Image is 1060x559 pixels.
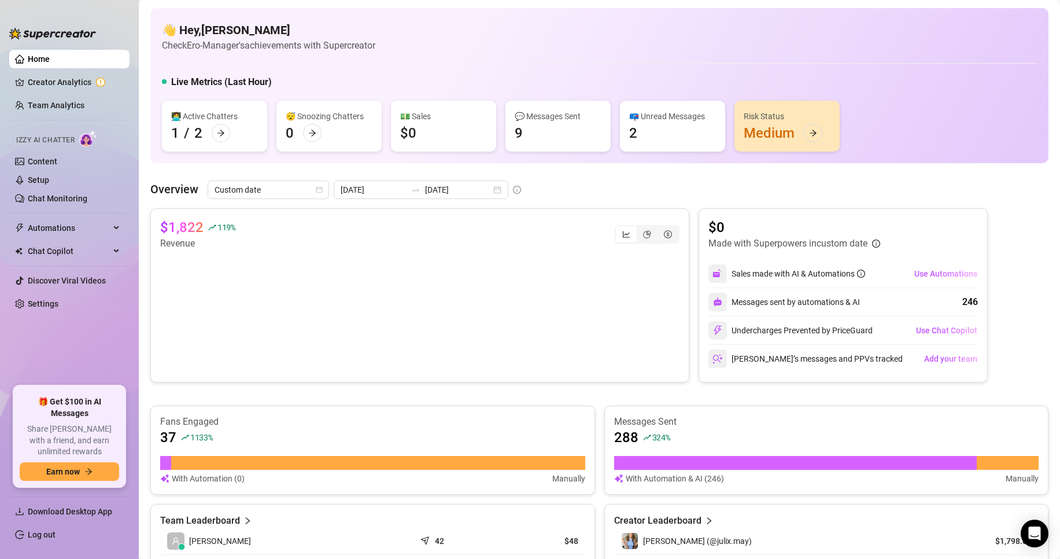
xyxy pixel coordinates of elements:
span: Share [PERSON_NAME] with a friend, and earn unlimited rewards [20,424,119,458]
span: send [420,534,432,545]
span: Add your team [924,354,977,363]
article: 37 [160,428,176,447]
a: Home [28,54,50,64]
span: 324 % [652,432,670,443]
span: Automations [28,219,110,237]
div: 2 [194,124,202,142]
span: Earn now [46,467,80,476]
article: With Automation & AI (246) [626,472,724,485]
span: arrow-right [217,129,225,137]
article: Revenue [160,237,235,251]
span: dollar-circle [664,230,672,238]
input: Start date [341,183,407,196]
span: to [411,185,420,194]
div: Sales made with AI & Automations [732,267,865,280]
div: 💵 Sales [400,110,487,123]
span: Chat Copilot [28,242,110,260]
article: Creator Leaderboard [614,514,701,528]
h5: Live Metrics (Last Hour) [171,75,272,89]
button: Earn nowarrow-right [20,462,119,481]
span: info-circle [872,240,880,248]
img: svg%3e [713,297,722,307]
input: End date [425,183,491,196]
div: 2 [629,124,637,142]
article: $48 [507,535,578,547]
span: user [172,537,180,545]
span: rise [643,433,651,442]
article: $1,798.08 [979,535,1032,547]
button: Add your team [924,350,978,368]
article: Fans Engaged [160,415,585,428]
span: calendar [316,186,323,193]
span: Use Chat Copilot [916,326,977,335]
div: $0 [400,124,416,142]
span: info-circle [857,270,865,278]
button: Use Automations [914,264,978,283]
span: arrow-right [84,468,93,476]
article: Made with Superpowers in custom date [708,237,867,251]
span: 1133 % [190,432,213,443]
span: Use Automations [914,269,977,278]
span: arrow-right [809,129,817,137]
span: right [705,514,713,528]
article: Check Ero-Manager's achievements with Supercreator [162,38,375,53]
span: Izzy AI Chatter [16,135,75,146]
article: 288 [614,428,638,447]
div: 😴 Snoozing Chatters [286,110,372,123]
span: swap-right [411,185,420,194]
a: Content [28,157,57,166]
span: 119 % [217,222,235,233]
a: Chat Monitoring [28,194,87,203]
a: Team Analytics [28,101,84,110]
span: [PERSON_NAME] [189,535,251,547]
article: Team Leaderboard [160,514,240,528]
a: Settings [28,299,58,308]
img: Julia (@julix.may) [622,533,638,549]
span: right [243,514,252,528]
a: Discover Viral Videos [28,276,106,285]
div: 📪 Unread Messages [629,110,716,123]
span: pie-chart [643,230,651,238]
span: rise [181,433,189,442]
img: svg%3e [712,269,723,279]
article: Manually [552,472,585,485]
span: info-circle [513,186,521,194]
div: Messages sent by automations & AI [708,293,860,311]
div: Open Intercom Messenger [1021,520,1048,547]
div: Undercharges Prevented by PriceGuard [708,321,873,340]
span: thunderbolt [15,223,24,233]
img: svg%3e [614,472,623,485]
div: Risk Status [744,110,830,123]
img: logo-BBDzfeDw.svg [9,28,96,39]
div: 1 [171,124,179,142]
article: With Automation (0) [172,472,245,485]
article: 42 [435,535,444,547]
img: Chat Copilot [15,247,23,255]
img: svg%3e [712,325,723,336]
span: Custom date [215,181,322,198]
span: download [15,507,24,516]
span: arrow-right [308,129,316,137]
div: 9 [515,124,523,142]
button: Use Chat Copilot [915,321,978,340]
a: Creator Analytics exclamation-circle [28,73,120,91]
div: [PERSON_NAME]’s messages and PPVs tracked [708,350,903,368]
span: [PERSON_NAME] (@julix.may) [643,536,752,546]
article: Overview [150,181,198,198]
img: svg%3e [712,354,723,364]
div: 246 [962,295,978,309]
div: 👩‍💻 Active Chatters [171,110,258,123]
a: Setup [28,175,49,185]
article: Manually [1006,472,1039,485]
span: rise [208,223,216,231]
a: Log out [28,530,56,539]
img: svg%3e [160,472,169,485]
article: $0 [708,218,880,237]
div: segmented control [615,225,679,244]
span: Download Desktop App [28,507,112,516]
div: 0 [286,124,294,142]
img: AI Chatter [79,130,97,147]
article: $1,822 [160,218,204,237]
div: 💬 Messages Sent [515,110,601,123]
span: line-chart [622,230,630,238]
